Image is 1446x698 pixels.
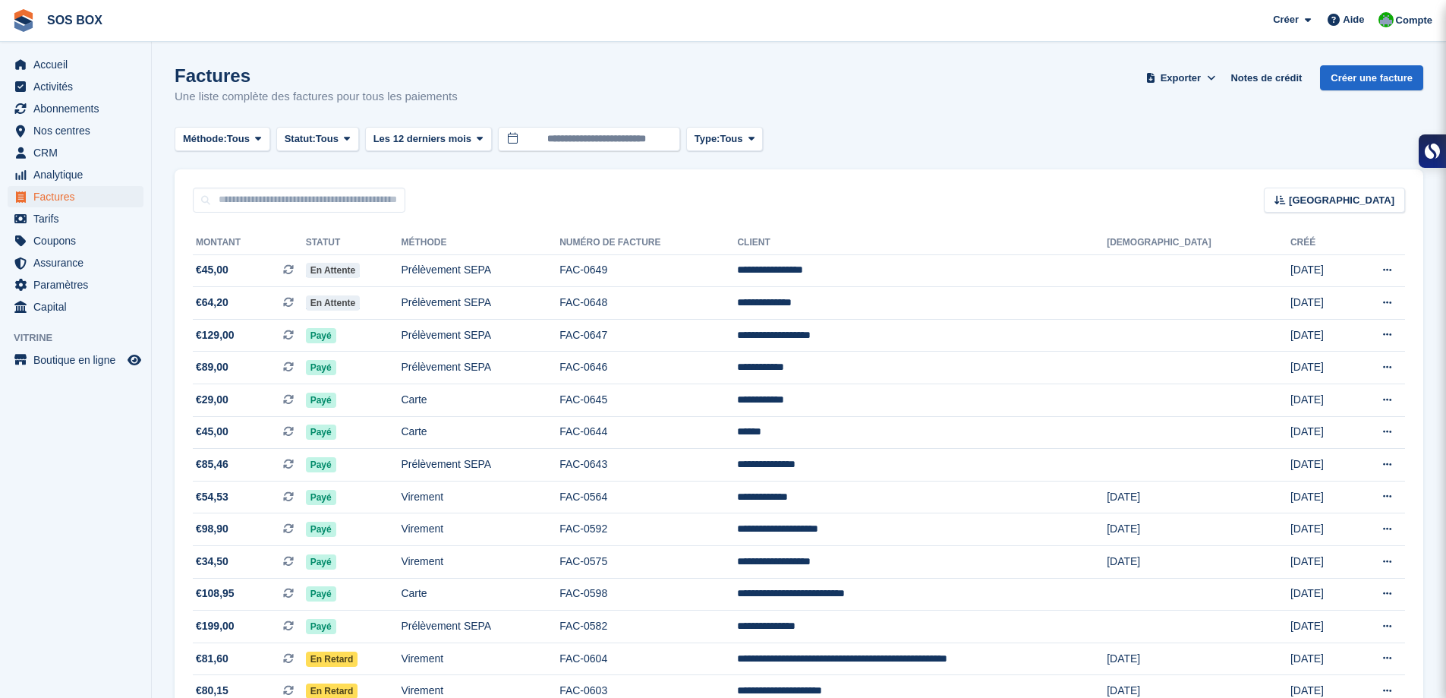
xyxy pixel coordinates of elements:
[8,274,143,295] a: menu
[306,231,402,255] th: Statut
[33,296,124,317] span: Capital
[306,263,361,278] span: En attente
[196,651,228,667] span: €81,60
[401,643,559,675] td: Virement
[1107,643,1290,675] td: [DATE]
[1273,12,1299,27] span: Créer
[401,231,559,255] th: Méthode
[1290,384,1349,417] td: [DATE]
[33,349,124,371] span: Boutique en ligne
[227,131,250,147] span: Tous
[1378,12,1394,27] img: Fabrice
[1290,287,1349,320] td: [DATE]
[33,54,124,75] span: Accueil
[196,295,228,311] span: €64,20
[33,98,124,119] span: Abonnements
[1290,513,1349,546] td: [DATE]
[306,295,361,311] span: En attente
[8,54,143,75] a: menu
[1290,643,1349,675] td: [DATE]
[1290,481,1349,513] td: [DATE]
[1290,578,1349,611] td: [DATE]
[401,513,559,546] td: Virement
[401,352,559,384] td: Prélèvement SEPA
[559,254,737,287] td: FAC-0649
[175,65,458,86] h1: Factures
[175,127,270,152] button: Méthode: Tous
[33,186,124,207] span: Factures
[559,384,737,417] td: FAC-0645
[559,578,737,611] td: FAC-0598
[1289,193,1394,208] span: [GEOGRAPHIC_DATA]
[33,76,124,97] span: Activités
[401,319,559,352] td: Prélèvement SEPA
[316,131,339,147] span: Tous
[33,208,124,229] span: Tarifs
[1107,481,1290,513] td: [DATE]
[33,142,124,163] span: CRM
[306,490,336,505] span: Payé
[1343,12,1364,27] span: Aide
[401,287,559,320] td: Prélèvement SEPA
[8,98,143,119] a: menu
[401,416,559,449] td: Carte
[559,611,737,643] td: FAC-0582
[559,352,737,384] td: FAC-0646
[14,330,151,346] span: Vitrine
[183,131,227,147] span: Méthode:
[401,611,559,643] td: Prélèvement SEPA
[306,425,336,440] span: Payé
[8,230,143,251] a: menu
[8,252,143,273] a: menu
[1290,611,1349,643] td: [DATE]
[1320,65,1423,90] a: Créer une facture
[196,359,228,375] span: €89,00
[33,164,124,185] span: Analytique
[306,360,336,375] span: Payé
[306,457,336,472] span: Payé
[1290,254,1349,287] td: [DATE]
[1290,449,1349,482] td: [DATE]
[1290,231,1349,255] th: Créé
[401,578,559,611] td: Carte
[125,351,143,369] a: Boutique d'aperçu
[196,489,228,505] span: €54,53
[1290,352,1349,384] td: [DATE]
[559,319,737,352] td: FAC-0647
[8,186,143,207] a: menu
[41,8,109,33] a: SOS BOX
[559,546,737,579] td: FAC-0575
[8,296,143,317] a: menu
[1290,416,1349,449] td: [DATE]
[8,120,143,141] a: menu
[33,230,124,251] span: Coupons
[285,131,316,147] span: Statut:
[559,513,737,546] td: FAC-0592
[196,618,235,634] span: €199,00
[401,481,559,513] td: Virement
[737,231,1107,255] th: Client
[196,262,228,278] span: €45,00
[559,449,737,482] td: FAC-0643
[559,481,737,513] td: FAC-0564
[1290,546,1349,579] td: [DATE]
[306,522,336,537] span: Payé
[1107,546,1290,579] td: [DATE]
[306,619,336,634] span: Payé
[373,131,471,147] span: Les 12 derniers mois
[33,252,124,273] span: Assurance
[193,231,306,255] th: Montant
[306,328,336,343] span: Payé
[196,327,235,343] span: €129,00
[8,142,143,163] a: menu
[196,554,228,570] span: €34,50
[196,586,235,602] span: €108,95
[276,127,359,152] button: Statut: Tous
[196,392,228,408] span: €29,00
[306,393,336,408] span: Payé
[365,127,492,152] button: Les 12 derniers mois
[196,521,228,537] span: €98,90
[8,349,143,371] a: menu
[559,231,737,255] th: Numéro de facture
[401,449,559,482] td: Prélèvement SEPA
